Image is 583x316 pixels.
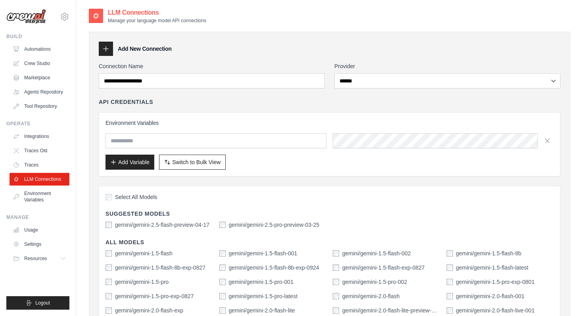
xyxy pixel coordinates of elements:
[342,306,440,314] label: gemini/gemini-2.0-flash-lite-preview-02-05
[447,307,453,314] input: gemini/gemini-2.0-flash-live-001
[342,278,407,286] label: gemini/gemini-1.5-pro-002
[99,62,325,70] label: Connection Name
[105,238,554,246] h4: All Models
[6,296,69,310] button: Logout
[105,279,112,285] input: gemini/gemini-1.5-pro
[99,98,153,106] h4: API Credentials
[229,249,297,257] label: gemini/gemini-1.5-flash-001
[105,293,112,299] input: gemini/gemini-1.5-pro-exp-0827
[10,173,69,186] a: LLM Connections
[456,306,535,314] label: gemini/gemini-2.0-flash-live-001
[10,130,69,143] a: Integrations
[115,221,209,229] label: gemini/gemini-2.5-flash-preview-04-17
[10,43,69,56] a: Automations
[115,249,173,257] label: gemini/gemini-1.5-flash
[6,9,46,24] img: Logo
[447,279,453,285] input: gemini/gemini-1.5-pro-exp-0801
[115,292,194,300] label: gemini/gemini-1.5-pro-exp-0827
[447,264,453,271] input: gemini/gemini-1.5-flash-latest
[229,264,319,272] label: gemini/gemini-1.5-flash-8b-exp-0924
[6,214,69,220] div: Manage
[105,210,554,218] h4: Suggested Models
[342,249,411,257] label: gemini/gemini-1.5-flash-002
[159,155,226,170] button: Switch to Bulk View
[105,222,112,228] input: gemini/gemini-2.5-flash-preview-04-17
[35,300,50,306] span: Logout
[105,119,554,127] h3: Environment Variables
[456,249,522,257] label: gemini/gemini-1.5-flash-8b
[342,292,400,300] label: gemini/gemini-2.0-flash
[115,264,205,272] label: gemini/gemini-1.5-flash-8b-exp-0827
[219,307,226,314] input: gemini/gemini-2.0-flash-lite
[10,252,69,265] button: Resources
[115,278,169,286] label: gemini/gemini-1.5-pro
[333,293,339,299] input: gemini/gemini-2.0-flash
[115,193,157,201] span: Select All Models
[6,33,69,40] div: Build
[105,264,112,271] input: gemini/gemini-1.5-flash-8b-exp-0827
[118,45,172,53] h3: Add New Connection
[105,250,112,257] input: gemini/gemini-1.5-flash
[10,57,69,70] a: Crew Studio
[115,306,183,314] label: gemini/gemini-2.0-flash-exp
[456,264,529,272] label: gemini/gemini-1.5-flash-latest
[172,158,221,166] span: Switch to Bulk View
[219,279,226,285] input: gemini/gemini-1.5-pro-001
[447,250,453,257] input: gemini/gemini-1.5-flash-8b
[10,238,69,251] a: Settings
[456,278,535,286] label: gemini/gemini-1.5-pro-exp-0801
[229,278,293,286] label: gemini/gemini-1.5-pro-001
[342,264,425,272] label: gemini/gemini-1.5-flash-exp-0827
[105,307,112,314] input: gemini/gemini-2.0-flash-exp
[333,250,339,257] input: gemini/gemini-1.5-flash-002
[219,293,226,299] input: gemini/gemini-1.5-pro-latest
[10,144,69,157] a: Traces Old
[108,8,206,17] h2: LLM Connections
[10,224,69,236] a: Usage
[456,292,525,300] label: gemini/gemini-2.0-flash-001
[219,264,226,271] input: gemini/gemini-1.5-flash-8b-exp-0924
[219,250,226,257] input: gemini/gemini-1.5-flash-001
[10,71,69,84] a: Marketplace
[447,293,453,299] input: gemini/gemini-2.0-flash-001
[229,221,320,229] label: gemini/gemini-2.5-pro-preview-03-25
[333,307,339,314] input: gemini/gemini-2.0-flash-lite-preview-02-05
[105,194,112,200] input: Select All Models
[10,100,69,113] a: Tool Repository
[105,155,154,170] button: Add Variable
[334,62,560,70] label: Provider
[229,292,298,300] label: gemini/gemini-1.5-pro-latest
[333,279,339,285] input: gemini/gemini-1.5-pro-002
[108,17,206,24] p: Manage your language model API connections
[10,86,69,98] a: Agents Repository
[6,121,69,127] div: Operate
[229,306,295,314] label: gemini/gemini-2.0-flash-lite
[24,255,47,262] span: Resources
[333,264,339,271] input: gemini/gemini-1.5-flash-exp-0827
[10,159,69,171] a: Traces
[219,222,226,228] input: gemini/gemini-2.5-pro-preview-03-25
[10,187,69,206] a: Environment Variables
